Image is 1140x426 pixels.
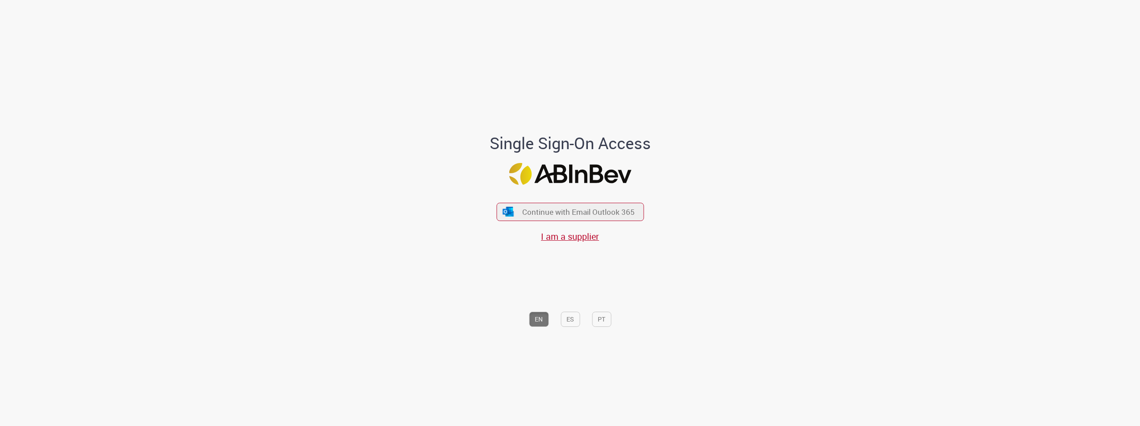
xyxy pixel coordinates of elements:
[541,230,599,242] a: I am a supplier
[592,312,611,327] button: PT
[502,207,515,216] img: ícone Azure/Microsoft 360
[529,312,549,327] button: EN
[522,207,635,217] span: Continue with Email Outlook 365
[496,203,644,221] button: ícone Azure/Microsoft 360 Continue with Email Outlook 365
[446,134,694,152] h1: Single Sign-On Access
[561,312,580,327] button: ES
[509,163,631,185] img: Logo ABInBev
